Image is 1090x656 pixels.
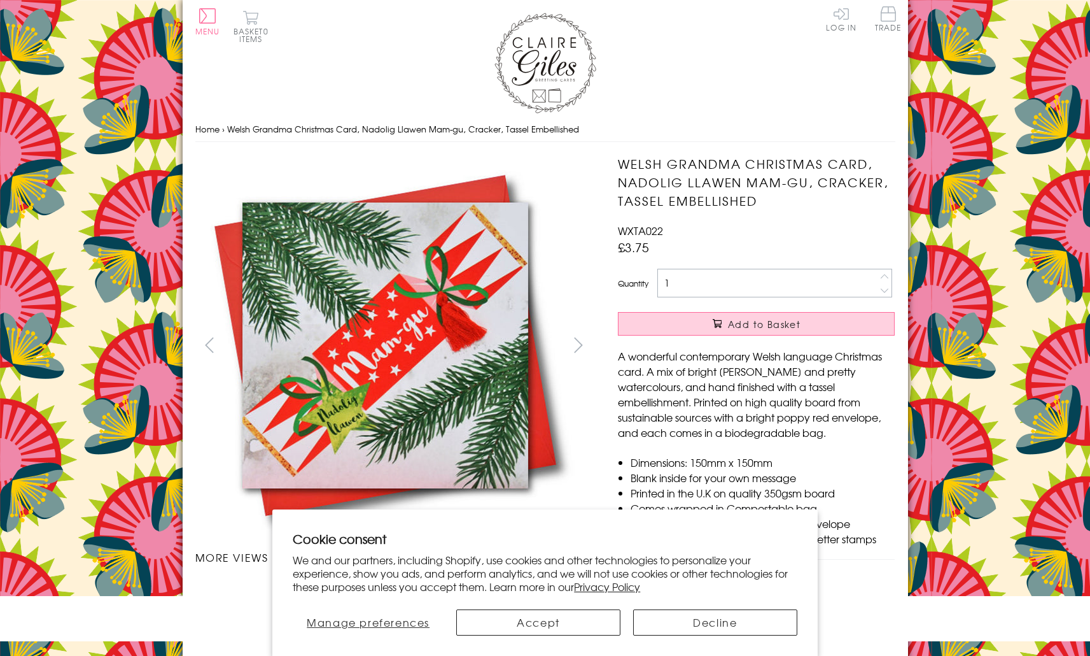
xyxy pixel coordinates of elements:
[195,550,593,565] h3: More views
[227,123,579,135] span: Welsh Grandma Christmas Card, Nadolig Llawen Mam-gu, Cracker, Tassel Embellished
[195,155,576,536] img: Welsh Grandma Christmas Card, Nadolig Llawen Mam-gu, Cracker, Tassel Embellished
[456,610,620,636] button: Accept
[618,312,895,336] button: Add to Basket
[728,318,800,331] span: Add to Basket
[826,6,856,31] a: Log In
[875,6,902,31] span: Trade
[564,331,592,359] button: next
[293,530,797,548] h2: Cookie consent
[293,553,797,593] p: We and our partners, including Shopify, use cookies and other technologies to personalize your ex...
[234,10,269,43] button: Basket0 items
[494,13,596,113] img: Claire Giles Greetings Cards
[195,123,220,135] a: Home
[195,8,220,35] button: Menu
[195,25,220,37] span: Menu
[574,579,640,594] a: Privacy Policy
[633,610,797,636] button: Decline
[631,470,895,485] li: Blank inside for your own message
[293,610,444,636] button: Manage preferences
[631,501,895,516] li: Comes wrapped in Compostable bag
[618,155,895,210] h1: Welsh Grandma Christmas Card, Nadolig Llawen Mam-gu, Cracker, Tassel Embellished
[618,238,649,256] span: £3.75
[307,615,430,630] span: Manage preferences
[592,155,974,537] img: Welsh Grandma Christmas Card, Nadolig Llawen Mam-gu, Cracker, Tassel Embellished
[618,348,895,440] p: A wonderful contemporary Welsh language Christmas card. A mix of bright [PERSON_NAME] and pretty ...
[195,331,224,359] button: prev
[239,25,269,45] span: 0 items
[631,455,895,470] li: Dimensions: 150mm x 150mm
[618,278,648,289] label: Quantity
[195,117,895,143] nav: breadcrumbs
[875,6,902,34] a: Trade
[631,485,895,501] li: Printed in the U.K on quality 350gsm board
[222,123,225,135] span: ›
[618,223,663,238] span: WXTA022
